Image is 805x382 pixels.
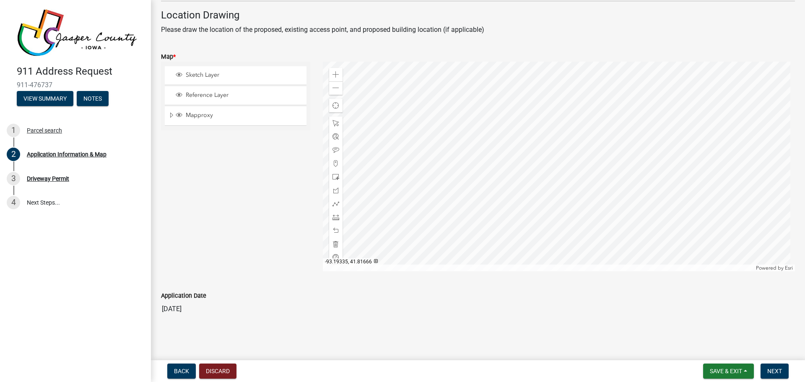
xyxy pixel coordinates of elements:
img: Jasper County, Iowa [17,9,138,57]
span: Back [174,368,189,374]
p: Please draw the location of the proposed, existing access point, and proposed building location (... [161,25,795,35]
div: 4 [7,196,20,209]
div: Zoom in [329,68,343,81]
wm-modal-confirm: Summary [17,96,73,102]
button: Discard [199,364,236,379]
button: Next [761,364,789,379]
div: 1 [7,124,20,137]
li: Sketch Layer [165,66,306,85]
button: Back [167,364,196,379]
a: Esri [785,265,793,271]
span: Save & Exit [710,368,742,374]
li: Mapproxy [165,107,306,126]
span: 911-476737 [17,81,134,89]
div: Driveway Permit [27,176,69,182]
button: View Summary [17,91,73,106]
span: Expand [168,112,174,120]
span: Reference Layer [184,91,304,99]
div: Mapproxy [174,112,304,120]
button: Save & Exit [703,364,754,379]
div: Zoom out [329,81,343,95]
div: Powered by [754,265,795,271]
div: Find my location [329,99,343,112]
label: Application Date [161,293,206,299]
label: Map [161,54,176,60]
div: 2 [7,148,20,161]
wm-modal-confirm: Notes [77,96,109,102]
div: Application Information & Map [27,151,106,157]
h4: Location Drawing [161,9,795,21]
div: Sketch Layer [174,71,304,80]
li: Reference Layer [165,86,306,105]
h4: 911 Address Request [17,65,144,78]
div: 3 [7,172,20,185]
div: Reference Layer [174,91,304,100]
span: Next [767,368,782,374]
span: Mapproxy [184,112,304,119]
button: Notes [77,91,109,106]
div: Parcel search [27,127,62,133]
span: Sketch Layer [184,71,304,79]
ul: Layer List [164,64,307,128]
